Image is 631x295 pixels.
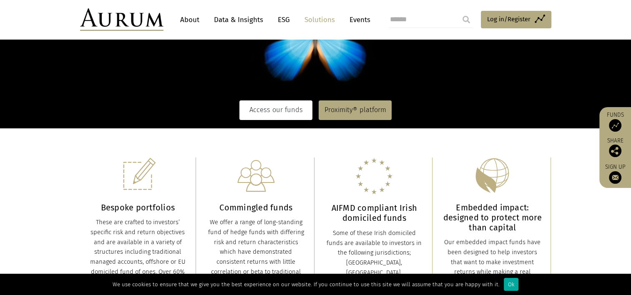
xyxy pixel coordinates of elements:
[319,100,392,120] a: Proximity® platform
[603,111,627,132] a: Funds
[603,138,627,157] div: Share
[609,171,621,184] img: Sign up to our newsletter
[443,202,542,232] h3: Embedded impact: designed to protect more than capital
[345,12,370,27] a: Events
[239,100,312,120] a: Access our funds
[504,278,518,291] div: Ok
[210,12,267,27] a: Data & Insights
[609,145,621,157] img: Share this post
[458,11,475,28] input: Submit
[206,202,306,212] h3: Commingled funds
[206,217,306,287] div: We offer a range of long-standing fund of hedge funds with differing risk and return characterist...
[481,11,551,28] a: Log in/Register
[274,12,294,27] a: ESG
[176,12,204,27] a: About
[603,163,627,184] a: Sign up
[300,12,339,27] a: Solutions
[325,203,424,223] h3: AIFMD compliant Irish domiciled funds
[88,202,188,212] h3: Bespoke portfolios
[80,8,163,31] img: Aurum
[609,119,621,132] img: Access Funds
[487,14,530,24] span: Log in/Register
